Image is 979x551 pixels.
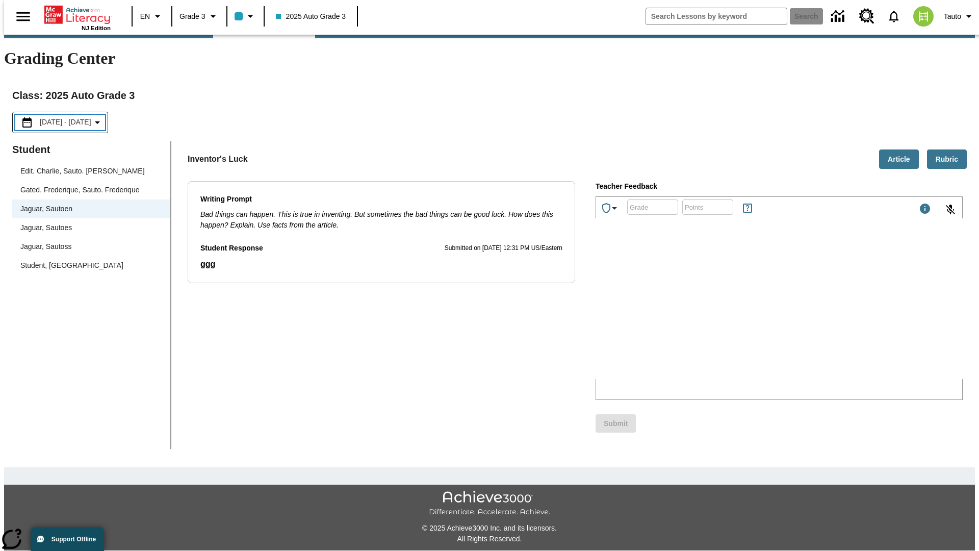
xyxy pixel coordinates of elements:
p: ggg [200,258,562,270]
button: Support Offline [31,528,104,551]
button: Achievements [596,198,625,218]
span: Grade 3 [179,11,205,22]
input: search field [646,8,787,24]
div: Jaguar, Sautoes [12,218,170,237]
img: avatar image [913,6,934,27]
p: Student Response [200,243,263,254]
button: Select a new avatar [907,3,940,30]
p: Student [12,141,170,158]
button: Class color is light blue. Change class color [230,7,261,26]
div: Jaguar, Sautoss [12,237,170,256]
p: Teacher Feedback [596,181,963,192]
div: Edit. Charlie, Sauto. [PERSON_NAME] [20,166,145,177]
span: [DATE] - [DATE] [40,117,91,128]
button: Language: EN, Select a language [136,7,168,26]
div: Home [44,4,111,31]
div: Student, [GEOGRAPHIC_DATA] [20,260,123,271]
span: 2025 Auto Grade 3 [276,11,346,22]
p: Bad things can happen. This is true in inventing. But sometimes the bad things can be good luck. ... [200,209,562,231]
span: EN [140,11,150,22]
body: Type your response here. [4,8,149,17]
p: Submitted on [DATE] 12:31 PM US/Eastern [445,243,562,254]
button: Rubric, Will open in new tab [927,149,967,169]
button: Grade: Grade 3, Select a grade [175,7,223,26]
p: All Rights Reserved. [4,534,975,544]
span: Support Offline [51,536,96,543]
div: Points: Must be equal to or less than 25. [682,199,733,215]
span: Tauto [944,11,961,22]
div: Gated. Frederique, Sauto. Frederique [20,185,139,195]
a: Data Center [825,3,853,31]
div: Jaguar, Sautoen [20,204,72,214]
button: Profile/Settings [940,7,979,26]
h1: Grading Center [4,49,975,68]
a: Resource Center, Will open in new tab [853,3,881,30]
div: Jaguar, Sautoes [20,222,72,233]
div: Edit. Charlie, Sauto. [PERSON_NAME] [12,162,170,181]
button: Article, Will open in new tab [879,149,919,169]
div: Gated. Frederique, Sauto. Frederique [12,181,170,199]
div: Student, [GEOGRAPHIC_DATA] [12,256,170,275]
h2: Class : 2025 Auto Grade 3 [12,87,967,104]
svg: Collapse Date Range Filter [91,116,104,129]
img: Achieve3000 Differentiate Accelerate Achieve [429,491,550,517]
div: Jaguar, Sautoss [20,241,71,252]
button: Select the date range menu item [17,116,104,129]
div: Grade: Letters, numbers, %, + and - are allowed. [627,199,678,215]
div: Jaguar, Sautoen [12,199,170,218]
a: Home [44,5,111,25]
div: Maximum 1000 characters Press Escape to exit toolbar and use left and right arrow keys to access ... [919,203,931,217]
button: Rules for Earning Points and Achievements, Will open in new tab [737,198,758,218]
input: Points: Must be equal to or less than 25. [682,194,733,221]
button: Open side menu [8,2,38,32]
span: NJ Edition [82,25,111,31]
input: Grade: Letters, numbers, %, + and - are allowed. [627,194,678,221]
button: Click to activate and allow voice recognition [938,197,963,222]
p: Student Response [200,258,562,270]
p: © 2025 Achieve3000 Inc. and its licensors. [4,523,975,534]
p: Writing Prompt [200,194,562,205]
a: Notifications [881,3,907,30]
p: Inventor's Luck [188,153,248,165]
